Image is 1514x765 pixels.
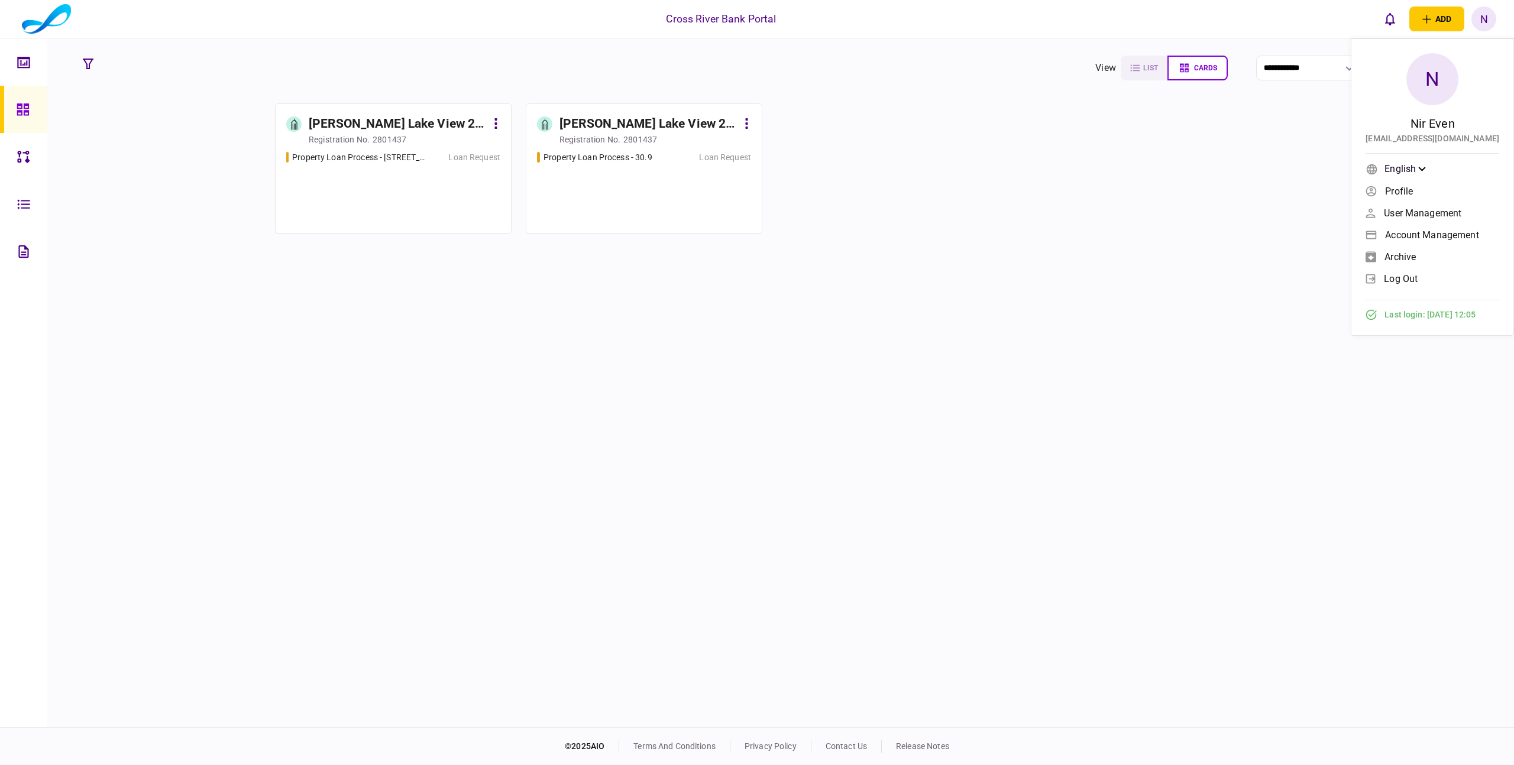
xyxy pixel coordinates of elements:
a: [PERSON_NAME] Lake View 2 LLCregistration no.2801437Property Loan Process - 30.9Loan Request [526,103,762,234]
div: Nir Even [1411,115,1455,132]
div: Property Loan Process - 30.9 [544,151,652,164]
div: Property Loan Process - 1235 Main Street [292,151,430,164]
a: User management [1366,204,1499,222]
span: list [1143,64,1158,72]
span: archive [1384,252,1416,262]
button: open adding identity options [1409,7,1464,31]
a: [PERSON_NAME] Lake View 2 LLLCregistration no.2801437Property Loan Process - 1235 Main StreetLoan... [275,103,512,234]
img: client company logo [22,4,72,34]
div: English [1384,162,1426,176]
div: registration no. [559,134,620,145]
a: Account management [1366,226,1499,244]
button: open notifications list [1377,7,1402,31]
span: cards [1194,64,1217,72]
button: N [1471,7,1496,31]
span: log out [1384,274,1418,284]
button: list [1121,56,1167,80]
span: User management [1384,208,1461,218]
div: 2801437 [623,134,657,145]
div: 2801437 [373,134,406,145]
span: Profile [1385,186,1413,196]
a: privacy policy [745,741,797,751]
span: Last login : [DATE] 12:05 [1384,309,1476,321]
div: view [1095,61,1116,75]
a: log out [1366,270,1499,287]
button: cards [1167,56,1228,80]
a: release notes [896,741,949,751]
div: [PERSON_NAME] Lake View 2 LLC [559,115,737,134]
div: N [1406,53,1458,105]
a: contact us [826,741,867,751]
div: registration no. [309,134,370,145]
a: Profile [1366,182,1499,200]
div: Cross River Bank Portal [666,11,776,27]
div: [EMAIL_ADDRESS][DOMAIN_NAME] [1366,132,1499,145]
div: [PERSON_NAME] Lake View 2 LLLC [309,115,487,134]
a: archive [1366,248,1499,265]
span: Account management [1385,230,1479,240]
div: © 2025 AIO [565,740,619,753]
div: Loan Request [699,151,751,164]
a: terms and conditions [633,741,716,751]
div: Loan Request [448,151,500,164]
